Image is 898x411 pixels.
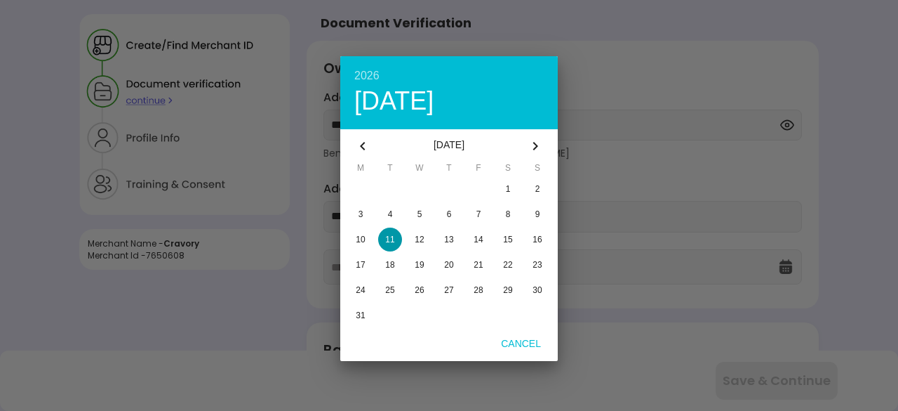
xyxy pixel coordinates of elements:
button: 16 [523,228,552,252]
button: 26 [405,278,434,302]
span: 10 [356,235,365,244]
button: 13 [434,228,464,252]
span: S [523,163,552,177]
span: 2 [535,184,540,194]
span: 30 [532,285,542,295]
span: 11 [385,235,394,244]
button: 12 [405,228,434,252]
span: 31 [356,311,365,320]
span: 18 [385,260,394,270]
button: 19 [405,253,434,277]
button: 10 [346,228,375,252]
span: Cancel [490,338,552,349]
span: 12 [415,235,424,244]
span: 28 [474,285,483,295]
span: 15 [503,235,512,244]
span: F [464,163,493,177]
span: 29 [503,285,512,295]
span: M [346,163,375,177]
span: 16 [532,235,542,244]
span: 19 [415,260,424,270]
span: 23 [532,260,542,270]
span: 1 [506,184,511,194]
button: 17 [346,253,375,277]
span: 27 [444,285,453,295]
span: 8 [506,209,511,219]
span: 3 [358,209,363,219]
span: 14 [474,235,483,244]
button: 15 [493,228,523,252]
span: 6 [447,209,452,219]
button: 29 [493,278,523,302]
button: 11 [375,228,405,252]
button: 2 [523,177,552,201]
span: T [434,163,464,177]
button: 23 [523,253,552,277]
span: W [405,163,434,177]
span: 22 [503,260,512,270]
button: 3 [346,202,375,226]
button: 21 [464,253,493,277]
button: 7 [464,202,493,226]
button: 30 [523,278,552,302]
span: 7 [476,209,481,219]
button: 9 [523,202,552,226]
button: 20 [434,253,464,277]
button: 31 [346,304,375,327]
button: 27 [434,278,464,302]
button: 24 [346,278,375,302]
span: 5 [417,209,422,219]
button: 25 [375,278,405,302]
button: 5 [405,202,434,226]
div: 2026 [354,70,544,81]
button: 6 [434,202,464,226]
span: 20 [444,260,453,270]
div: [DATE] [354,89,544,114]
span: S [493,163,523,177]
span: T [375,163,405,177]
button: 22 [493,253,523,277]
button: 1 [493,177,523,201]
div: [DATE] [380,129,518,163]
button: 14 [464,228,493,252]
span: 25 [385,285,394,295]
span: 17 [356,260,365,270]
span: 21 [474,260,483,270]
button: 28 [464,278,493,302]
span: 13 [444,235,453,244]
span: 4 [388,209,393,219]
button: 4 [375,202,405,226]
button: 8 [493,202,523,226]
span: 9 [535,209,540,219]
span: 26 [415,285,424,295]
span: 24 [356,285,365,295]
button: Cancel [490,330,552,355]
button: 18 [375,253,405,277]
